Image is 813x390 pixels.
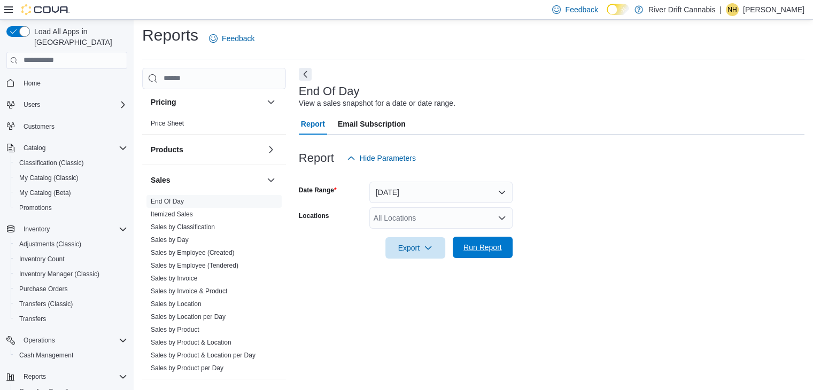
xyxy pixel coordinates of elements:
span: Inventory [24,225,50,233]
span: Email Subscription [338,113,406,135]
span: Cash Management [15,349,127,362]
button: Promotions [11,200,131,215]
span: My Catalog (Beta) [15,186,127,199]
a: Sales by Product per Day [151,364,223,372]
a: My Catalog (Classic) [15,171,83,184]
span: Sales by Product & Location per Day [151,351,255,360]
button: Transfers (Classic) [11,297,131,311]
h3: Report [299,152,334,165]
span: Inventory Count [19,255,65,263]
span: Reports [19,370,127,383]
span: Inventory Count [15,253,127,266]
span: Transfers (Classic) [15,298,127,310]
a: Itemized Sales [151,210,193,218]
span: Run Report [463,242,502,253]
span: End Of Day [151,197,184,206]
span: Cash Management [19,351,73,360]
img: Cova [21,4,69,15]
a: Transfers [15,313,50,325]
label: Date Range [299,186,337,194]
a: Sales by Product & Location [151,339,231,346]
span: My Catalog (Classic) [19,174,79,182]
span: Transfers (Classic) [19,300,73,308]
button: Purchase Orders [11,282,131,297]
button: Catalog [2,141,131,155]
h3: End Of Day [299,85,360,98]
button: Hide Parameters [343,147,420,169]
span: Itemized Sales [151,210,193,219]
span: Inventory Manager (Classic) [19,270,99,278]
span: Classification (Classic) [19,159,84,167]
button: Operations [2,333,131,348]
h3: Sales [151,175,171,185]
a: Sales by Invoice & Product [151,287,227,295]
button: Users [19,98,44,111]
span: My Catalog (Classic) [15,171,127,184]
button: Pricing [151,97,262,107]
a: Classification (Classic) [15,157,88,169]
a: Sales by Location [151,300,202,308]
button: My Catalog (Beta) [11,185,131,200]
button: Classification (Classic) [11,155,131,170]
span: Adjustments (Classic) [15,238,127,251]
a: Sales by Product & Location per Day [151,352,255,359]
button: My Catalog (Classic) [11,170,131,185]
p: [PERSON_NAME] [743,3,804,16]
a: Cash Management [15,349,78,362]
span: Sales by Product & Location [151,338,231,347]
span: Reports [24,372,46,381]
button: Next [299,68,312,81]
span: NH [727,3,737,16]
span: Export [392,237,439,259]
span: Hide Parameters [360,153,416,163]
span: Price Sheet [151,119,184,128]
span: Purchase Orders [19,285,68,293]
a: Feedback [205,28,259,49]
a: Sales by Employee (Created) [151,249,235,256]
a: Price Sheet [151,120,184,127]
span: Classification (Classic) [15,157,127,169]
button: Sales [265,174,277,186]
span: Purchase Orders [15,283,127,295]
span: Promotions [19,204,52,212]
button: Inventory Manager (Classic) [11,267,131,282]
span: Feedback [565,4,598,15]
div: View a sales snapshot for a date or date range. [299,98,455,109]
h1: Reports [142,25,198,46]
span: Catalog [24,144,45,152]
span: Report [301,113,325,135]
a: Inventory Manager (Classic) [15,268,104,280]
p: River Drift Cannabis [648,3,715,16]
a: Inventory Count [15,253,69,266]
span: Home [19,76,127,90]
p: | [719,3,722,16]
a: Home [19,77,45,90]
input: Dark Mode [607,4,629,15]
a: Sales by Classification [151,223,215,231]
button: Users [2,97,131,112]
a: Sales by Day [151,236,189,244]
a: Sales by Location per Day [151,313,226,321]
button: Inventory [19,223,54,236]
a: Promotions [15,201,56,214]
button: Products [265,143,277,156]
h3: Products [151,144,183,155]
span: Home [24,79,41,88]
span: Adjustments (Classic) [19,240,81,248]
span: Sales by Employee (Tendered) [151,261,238,270]
button: Inventory [2,222,131,237]
span: Customers [24,122,55,131]
button: Reports [2,369,131,384]
span: Users [24,100,40,109]
span: Customers [19,120,127,133]
a: Sales by Employee (Tendered) [151,262,238,269]
span: Sales by Employee (Created) [151,248,235,257]
button: Home [2,75,131,91]
span: Inventory [19,223,127,236]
